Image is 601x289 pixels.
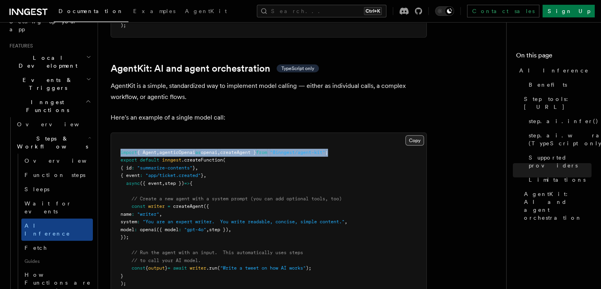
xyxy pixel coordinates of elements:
[195,150,201,155] span: as
[132,258,201,263] span: // to call your AI model.
[270,150,325,155] span: "@inngest/agent-kit"
[256,150,267,155] span: from
[137,211,159,217] span: "writer"
[184,181,190,186] span: =>
[132,196,342,202] span: // Create a new agent with a system prompt (you can add optional tools, too)
[6,51,93,73] button: Local Development
[220,265,306,271] span: "Write a tweet on how AI works"
[111,112,427,123] p: Here's an example of a single model call:
[524,95,592,111] span: Step tools: [URL]
[132,203,145,209] span: const
[179,227,181,232] span: :
[145,265,148,271] span: {
[162,157,181,163] span: inngest
[173,265,187,271] span: await
[121,234,129,240] span: });
[184,227,206,232] span: "gpt-4o"
[281,65,314,72] span: TypeScript only
[6,73,93,95] button: Events & Triggers
[180,2,232,21] a: AgentKit
[121,219,137,224] span: system
[165,181,184,186] span: step })
[14,135,88,150] span: Steps & Workflows
[6,43,33,49] span: Features
[132,211,134,217] span: :
[14,131,93,154] button: Steps & Workflows
[24,200,72,215] span: Wait for events
[58,8,124,14] span: Documentation
[524,190,592,222] span: AgentKit: AI and agent orchestration
[529,176,586,184] span: Limitations
[195,165,198,171] span: ,
[521,92,592,114] a: Step tools: [URL]
[6,98,85,114] span: Inngest Functions
[6,95,93,117] button: Inngest Functions
[137,165,192,171] span: "summarize-contents"
[21,154,93,168] a: Overview
[137,150,156,155] span: { Agent
[159,211,162,217] span: ,
[21,182,93,196] a: Sleeps
[128,2,180,21] a: Examples
[121,281,126,286] span: );
[185,8,227,14] span: AgentKit
[529,154,592,169] span: Supported providers
[201,173,203,178] span: }
[21,241,93,255] a: Fetch
[133,8,175,14] span: Examples
[526,150,592,173] a: Supported providers
[21,196,93,219] a: Wait for events
[140,227,156,232] span: openai
[6,76,86,92] span: Events & Triggers
[543,5,595,17] a: Sign Up
[24,186,49,192] span: Sleeps
[257,5,386,17] button: Search...Ctrl+K
[121,157,137,163] span: export
[24,172,85,178] span: Function steps
[156,150,159,155] span: ,
[121,227,134,232] span: model
[143,219,345,224] span: "You are an expert writer. You write readable, concise, simple content."
[526,173,592,187] a: Limitations
[24,222,70,237] span: AI Inference
[134,227,137,232] span: :
[140,157,159,163] span: default
[529,117,599,125] span: step.ai.infer()
[132,250,303,255] span: // Run the agent with an input. This automatically uses steps
[121,173,140,178] span: { event
[345,219,347,224] span: ,
[516,51,592,63] h4: On this page
[405,135,424,146] button: Copy
[6,54,86,70] span: Local Development
[467,5,539,17] a: Contact sales
[519,67,589,74] span: AI Inference
[54,2,128,22] a: Documentation
[121,23,126,28] span: );
[190,265,206,271] span: writer
[206,227,209,232] span: ,
[325,150,328,155] span: ;
[223,157,226,163] span: (
[156,227,179,232] span: ({ model
[162,181,165,186] span: ,
[201,150,217,155] span: openai
[217,150,220,155] span: ,
[526,128,592,150] a: step.ai.wrap() (TypeScript only)
[203,203,209,209] span: ({
[220,150,256,155] span: createAgent }
[521,187,592,225] a: AgentKit: AI and agent orchestration
[14,117,93,131] a: Overview
[529,81,567,89] span: Benefits
[168,203,170,209] span: =
[121,273,123,279] span: }
[6,14,93,36] a: Setting up your app
[181,157,223,163] span: .createFunction
[148,203,165,209] span: writer
[217,265,220,271] span: (
[526,78,592,92] a: Benefits
[17,121,98,127] span: Overview
[21,168,93,182] a: Function steps
[140,173,143,178] span: :
[168,265,170,271] span: =
[526,114,592,128] a: step.ai.infer()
